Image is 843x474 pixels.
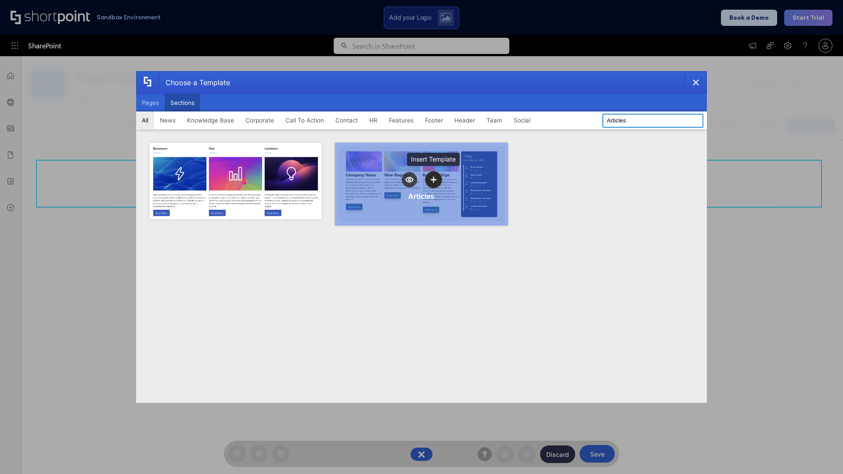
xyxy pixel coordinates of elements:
button: Corporate [240,111,280,129]
button: Call To Action [280,111,330,129]
button: Pages [136,94,165,111]
iframe: Chat Widget [799,432,843,474]
button: Social [508,111,536,129]
div: Choose a Template [159,72,230,93]
button: All [136,111,154,129]
button: News [154,111,181,129]
button: Sections [165,94,200,111]
button: Contact [330,111,364,129]
button: Team [481,111,508,129]
div: Articles [408,192,434,201]
button: Features [383,111,419,129]
button: Knowledge Base [181,111,240,129]
button: Footer [419,111,449,129]
div: template selector [136,71,707,403]
button: HR [364,111,383,129]
input: Search [602,114,703,128]
button: Header [449,111,481,129]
